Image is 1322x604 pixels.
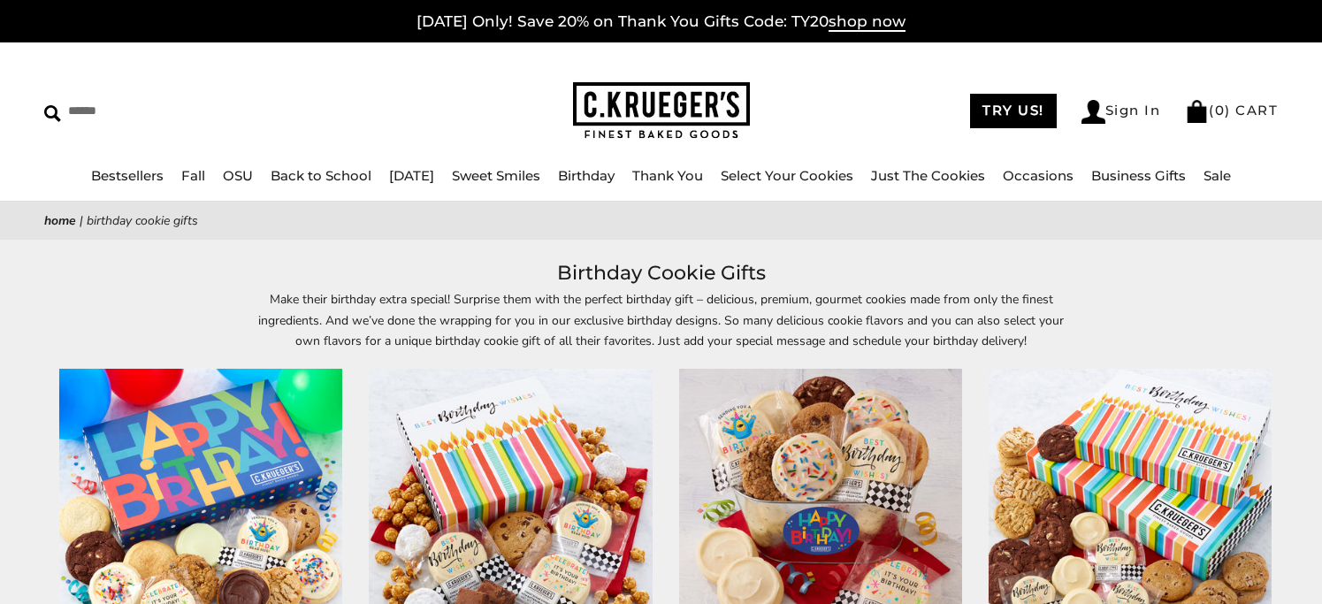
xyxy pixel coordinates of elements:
[1081,100,1161,124] a: Sign In
[573,82,750,140] img: C.KRUEGER'S
[1091,167,1186,184] a: Business Gifts
[1215,102,1226,119] span: 0
[71,257,1251,289] h1: Birthday Cookie Gifts
[44,97,336,125] input: Search
[970,94,1057,128] a: TRY US!
[389,167,434,184] a: [DATE]
[1204,167,1231,184] a: Sale
[632,167,703,184] a: Thank You
[80,212,83,229] span: |
[44,212,76,229] a: Home
[416,12,906,32] a: [DATE] Only! Save 20% on Thank You Gifts Code: TY20shop now
[223,167,253,184] a: OSU
[87,212,198,229] span: Birthday Cookie Gifts
[255,289,1068,350] p: Make their birthday extra special! Surprise them with the perfect birthday gift – delicious, prem...
[452,167,540,184] a: Sweet Smiles
[44,210,1278,231] nav: breadcrumbs
[1185,102,1278,119] a: (0) CART
[721,167,853,184] a: Select Your Cookies
[829,12,906,32] span: shop now
[1185,100,1209,123] img: Bag
[271,167,371,184] a: Back to School
[91,167,164,184] a: Bestsellers
[558,167,615,184] a: Birthday
[1081,100,1105,124] img: Account
[1003,167,1074,184] a: Occasions
[871,167,985,184] a: Just The Cookies
[181,167,205,184] a: Fall
[44,105,61,122] img: Search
